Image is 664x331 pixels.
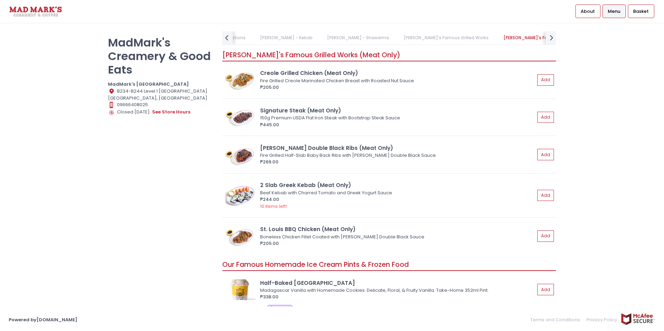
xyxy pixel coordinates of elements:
img: mcafee-secure [621,313,655,325]
button: Add [537,149,554,160]
span: Our Famous Homemade Ice Cream Pints & Frozen Food [222,260,409,269]
button: Add [537,190,554,201]
div: ₱445.00 [260,121,535,128]
div: Beef Kebab with Charred Tomato and Greek Yogurt Sauce [260,189,533,196]
div: ₱205.00 [260,84,535,91]
button: Add [537,230,554,242]
div: 2 Slab Greek Kebab (Meat Only) [260,181,535,189]
img: Creole Grilled Chicken (Meat Only) [224,70,256,91]
a: Powered by[DOMAIN_NAME] [9,316,77,323]
img: logo [9,5,63,17]
div: ₱205.00 [260,240,535,247]
span: Menu [608,8,620,15]
button: Add [537,284,554,295]
img: Signature Steak (Meat Only) [224,107,256,128]
div: 09666408025 [108,101,214,108]
img: Half-Baked Madagascar [224,279,256,300]
a: Menu [603,5,626,18]
div: [PERSON_NAME] Double Black Ribs (Meat Only) [260,144,535,152]
img: Johnnie Double Black Ribs (Meat Only) [224,144,256,165]
span: Popular [276,306,290,312]
div: Fire Grilled Half-Slab Baby Back Ribs with [PERSON_NAME] Double Black Sauce [260,152,533,159]
div: ₱244.00 [260,196,535,203]
img: 2 Slab Greek Kebab (Meat Only) [224,185,256,206]
div: Fire Grilled Creole Marinated Chicken Breast with Roasted Nut Sauce [260,77,533,84]
div: Creole Grilled Chicken (Meat Only) [260,69,535,77]
a: Terms and Conditions [530,313,583,326]
div: 150g Premium USDA Flat Iron Steak with Bootstrap Steak Sauce [260,114,533,121]
span: [PERSON_NAME]'s Famous Grilled Works (Meat Only) [222,50,400,60]
b: MadMark's [GEOGRAPHIC_DATA] [108,81,189,87]
span: 10 items left! [260,203,287,210]
div: Half-Baked [GEOGRAPHIC_DATA] [260,279,535,287]
button: see store hours [152,108,191,116]
button: Add [537,74,554,86]
button: Add [537,112,554,123]
div: Madagascar Vanilla with Homemade Cookies. Delicate, Floral, & Fruity Vanilla. Take-Home 352ml Pint. [260,287,533,294]
div: B234-B244 Level 1 [GEOGRAPHIC_DATA] [GEOGRAPHIC_DATA], [GEOGRAPHIC_DATA] [108,88,214,102]
span: About [581,8,595,15]
div: ₱269.00 [260,159,535,165]
a: [PERSON_NAME]'s Famous Grilled Works (Meat Only) [497,31,622,44]
span: 🔥 [269,305,274,312]
div: Boneless Chicken Fillet Coated with [PERSON_NAME] Double Black Sauce [260,234,533,240]
a: Privacy Policy [583,313,621,326]
a: [PERSON_NAME] - Shawarma [321,31,396,44]
span: Basket [633,8,649,15]
div: Signature Steak (Meat Only) [260,107,535,114]
p: MadMark's Creamery & Good Eats [108,36,214,76]
div: Closed [DATE]. [108,108,214,116]
img: St. Louis BBQ Chicken (Meat Only) [224,226,256,246]
div: ₱338.00 [260,294,535,300]
a: About [575,5,600,18]
div: St. Louis BBQ Chicken (Meat Only) [260,225,535,233]
a: [PERSON_NAME] - Kebab [253,31,319,44]
a: [PERSON_NAME]'s Famous Grilled Works [397,31,496,44]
